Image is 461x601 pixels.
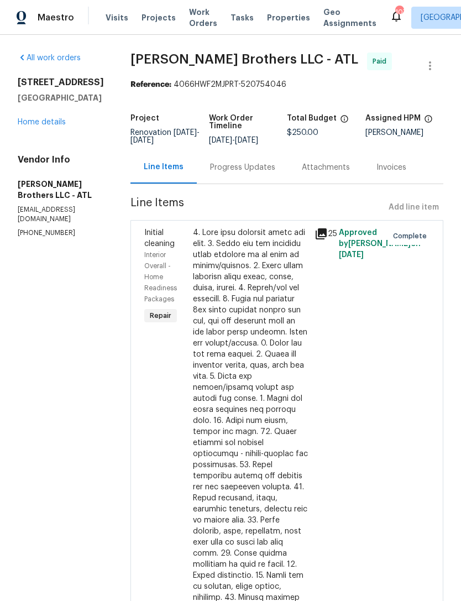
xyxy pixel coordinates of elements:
h5: Work Order Timeline [209,114,287,130]
h2: [STREET_ADDRESS] [18,77,104,88]
span: Approved by [PERSON_NAME] on [339,229,421,259]
b: Reference: [130,81,171,88]
h4: Vendor Info [18,154,104,165]
h5: Total Budget [287,114,337,122]
div: [PERSON_NAME] [365,129,444,137]
span: Interior Overall - Home Readiness Packages [144,252,177,302]
p: [PHONE_NUMBER] [18,228,104,238]
span: Work Orders [189,7,217,29]
div: 107 [395,7,403,18]
a: Home details [18,118,66,126]
div: Progress Updates [210,162,275,173]
span: The hpm assigned to this work order. [424,114,433,129]
div: Attachments [302,162,350,173]
span: Renovation [130,129,200,144]
span: Repair [145,310,176,321]
a: All work orders [18,54,81,62]
span: [DATE] [235,137,258,144]
h5: Project [130,114,159,122]
span: [DATE] [130,137,154,144]
div: Line Items [144,161,184,173]
span: Initial cleaning [144,229,175,248]
span: Line Items [130,197,384,218]
span: $250.00 [287,129,318,137]
h5: [PERSON_NAME] Brothers LLC - ATL [18,179,104,201]
span: Visits [106,12,128,23]
h5: [GEOGRAPHIC_DATA] [18,92,104,103]
span: Projects [142,12,176,23]
span: Maestro [38,12,74,23]
div: 25 [315,227,332,241]
h5: Assigned HPM [365,114,421,122]
span: [DATE] [209,137,232,144]
span: [PERSON_NAME] Brothers LLC - ATL [130,53,358,66]
span: Complete [393,231,431,242]
span: The total cost of line items that have been proposed by Opendoor. This sum includes line items th... [340,114,349,129]
span: Geo Assignments [323,7,376,29]
p: [EMAIL_ADDRESS][DOMAIN_NAME] [18,205,104,224]
span: - [130,129,200,144]
span: [DATE] [174,129,197,137]
span: Tasks [230,14,254,22]
span: [DATE] [339,251,364,259]
span: - [209,137,258,144]
div: Invoices [376,162,406,173]
span: Properties [267,12,310,23]
div: 4066HWF2MJPRT-520754046 [130,79,443,90]
span: Paid [373,56,391,67]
